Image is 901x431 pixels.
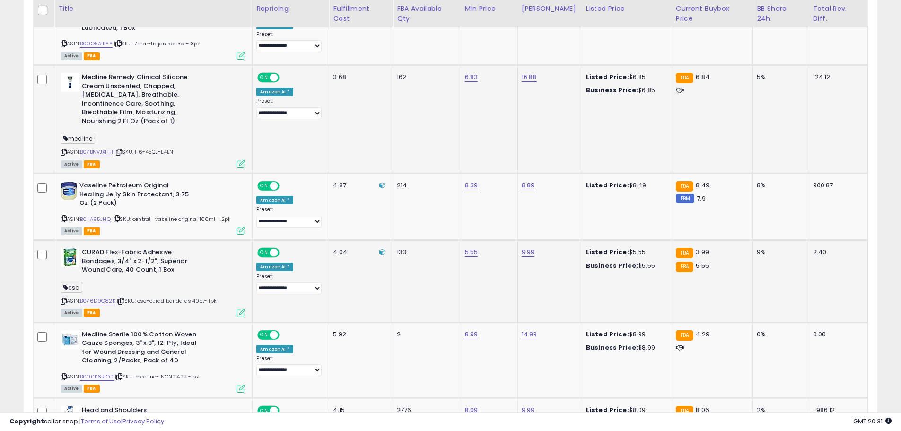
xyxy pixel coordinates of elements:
[397,73,454,81] div: 162
[278,249,293,257] span: OFF
[813,73,860,81] div: 124.12
[586,261,638,270] b: Business Price:
[80,148,113,156] a: B07BNVJXHH
[81,417,121,426] a: Terms of Use
[397,248,454,256] div: 133
[465,72,478,82] a: 6.83
[80,373,114,381] a: B000K6R1O2
[696,330,709,339] span: 4.29
[80,40,113,48] a: B00O5AIKYY
[522,247,535,257] a: 9.99
[61,227,82,235] span: All listings currently available for purchase on Amazon
[522,72,537,82] a: 16.88
[256,206,322,228] div: Preset:
[61,6,245,59] div: ASIN:
[256,345,293,353] div: Amazon AI *
[333,248,385,256] div: 4.04
[465,330,478,339] a: 8.99
[465,4,514,14] div: Min Price
[61,181,77,200] img: 41EcGSb8pJL._SL40_.jpg
[757,73,801,81] div: 5%
[278,74,293,82] span: OFF
[397,181,454,190] div: 214
[82,330,197,368] b: Medline Sterile 100% Cotton Woven Gauze Sponges, 3" x 3", 12-Ply, Ideal for Wound Dressing and Ge...
[676,194,694,203] small: FBM
[586,343,665,352] div: $8.99
[258,74,270,82] span: ON
[84,160,100,168] span: FBA
[122,417,164,426] a: Privacy Policy
[757,330,801,339] div: 0%
[757,248,801,256] div: 9%
[278,331,293,339] span: OFF
[117,297,217,305] span: | SKU: csc-curad bandaids 40ct- 1pk
[84,52,100,60] span: FBA
[586,72,629,81] b: Listed Price:
[9,417,44,426] strong: Copyright
[61,73,79,92] img: 21QgX5DdozL._SL40_.jpg
[61,248,245,316] div: ASIN:
[79,181,194,210] b: Vaseline Petroleum Original Healing Jelly Skin Protectant, 3.75 Oz (2 Pack)
[696,181,709,190] span: 8.49
[61,330,79,349] img: 41xhK4HAhqL._SL40_.jpg
[333,73,385,81] div: 3.68
[696,261,709,270] span: 5.55
[84,309,100,317] span: FBA
[256,31,322,53] div: Preset:
[61,309,82,317] span: All listings currently available for purchase on Amazon
[61,385,82,393] span: All listings currently available for purchase on Amazon
[676,73,693,83] small: FBA
[757,4,805,24] div: BB Share 24h.
[80,297,115,305] a: B076D9Q82K
[114,40,200,47] span: | SKU: 7star-trojan red 3ct= 3pk
[256,273,322,295] div: Preset:
[61,52,82,60] span: All listings currently available for purchase on Amazon
[586,248,665,256] div: $5.55
[586,181,629,190] b: Listed Price:
[813,248,860,256] div: 2.40
[813,4,864,24] div: Total Rev. Diff.
[757,181,801,190] div: 8%
[256,196,293,204] div: Amazon AI *
[676,4,749,24] div: Current Buybox Price
[61,181,245,234] div: ASIN:
[256,355,322,377] div: Preset:
[676,330,693,341] small: FBA
[61,282,82,293] span: csc
[522,4,578,14] div: [PERSON_NAME]
[61,160,82,168] span: All listings currently available for purchase on Amazon
[256,98,322,119] div: Preset:
[586,86,665,95] div: $6.85
[696,247,709,256] span: 3.99
[258,182,270,190] span: ON
[84,385,100,393] span: FBA
[586,86,638,95] b: Business Price:
[586,181,665,190] div: $8.49
[258,249,270,257] span: ON
[586,73,665,81] div: $6.85
[80,215,111,223] a: B01IA95JHQ
[9,417,164,426] div: seller snap | |
[586,4,668,14] div: Listed Price
[278,182,293,190] span: OFF
[586,19,638,28] b: Business Price:
[258,331,270,339] span: ON
[84,227,100,235] span: FBA
[256,4,325,14] div: Repricing
[333,4,389,24] div: Fulfillment Cost
[586,330,629,339] b: Listed Price:
[465,247,478,257] a: 5.55
[114,148,173,156] span: | SKU: H6-45CJ-E4LN
[61,73,245,167] div: ASIN:
[697,194,705,203] span: 7.9
[256,263,293,271] div: Amazon AI *
[82,248,197,277] b: CURAD Flex-Fabric Adhesive Bandages, 3/4" x 2-1/2", Superior Wound Care, 40 Count, 1 Box
[853,417,892,426] span: 2025-09-9 20:31 GMT
[586,262,665,270] div: $5.55
[82,73,197,128] b: Medline Remedy Clinical Silicone Cream Unscented, Chapped, [MEDICAL_DATA], Breathable, Incontinen...
[676,248,693,258] small: FBA
[676,262,693,272] small: FBA
[522,330,537,339] a: 14.99
[333,181,385,190] div: 4.87
[61,330,245,392] div: ASIN:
